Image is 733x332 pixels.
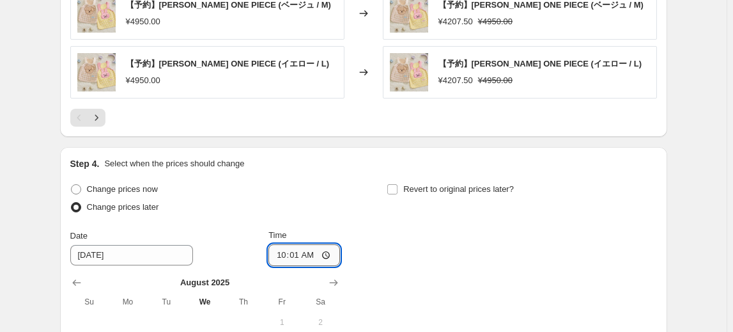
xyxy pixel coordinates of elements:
div: ¥4950.00 [126,74,160,87]
p: Select when the prices should change [104,157,244,170]
span: 1 [268,317,296,328]
span: We [190,297,219,307]
input: 12:00 [268,244,340,266]
div: ¥4207.50 [438,74,473,87]
nav: Pagination [70,109,105,127]
img: BEN-OP-MAR-08_9910faaf-e199-42f6-b015-6080933d123c_80x.webp [390,53,428,91]
th: Friday [263,292,301,312]
span: 2 [306,317,334,328]
th: Tuesday [147,292,185,312]
span: Revert to original prices later? [403,184,514,194]
th: Saturday [301,292,339,312]
th: Wednesday [185,292,224,312]
strike: ¥4950.00 [478,15,513,28]
button: Show previous month, July 2025 [68,274,86,292]
strike: ¥4950.00 [478,74,513,87]
th: Monday [109,292,147,312]
span: Th [229,297,258,307]
button: Show next month, September 2025 [325,274,343,292]
div: ¥4207.50 [438,15,473,28]
span: Sa [306,297,334,307]
h2: Step 4. [70,157,100,170]
span: Mo [114,297,142,307]
span: Change prices now [87,184,158,194]
span: Su [75,297,104,307]
span: 【予約】[PERSON_NAME] ONE PIECE (イエロー / L) [438,59,642,68]
input: 8/27/2025 [70,245,193,265]
button: Next [88,109,105,127]
span: Time [268,230,286,240]
span: Date [70,231,88,241]
img: BEN-OP-MAR-08_9910faaf-e199-42f6-b015-6080933d123c_80x.webp [77,53,116,91]
span: Change prices later [87,202,159,212]
span: Fr [268,297,296,307]
span: 【予約】[PERSON_NAME] ONE PIECE (イエロー / L) [126,59,330,68]
th: Sunday [70,292,109,312]
th: Thursday [224,292,263,312]
span: Tu [152,297,180,307]
div: ¥4950.00 [126,15,160,28]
